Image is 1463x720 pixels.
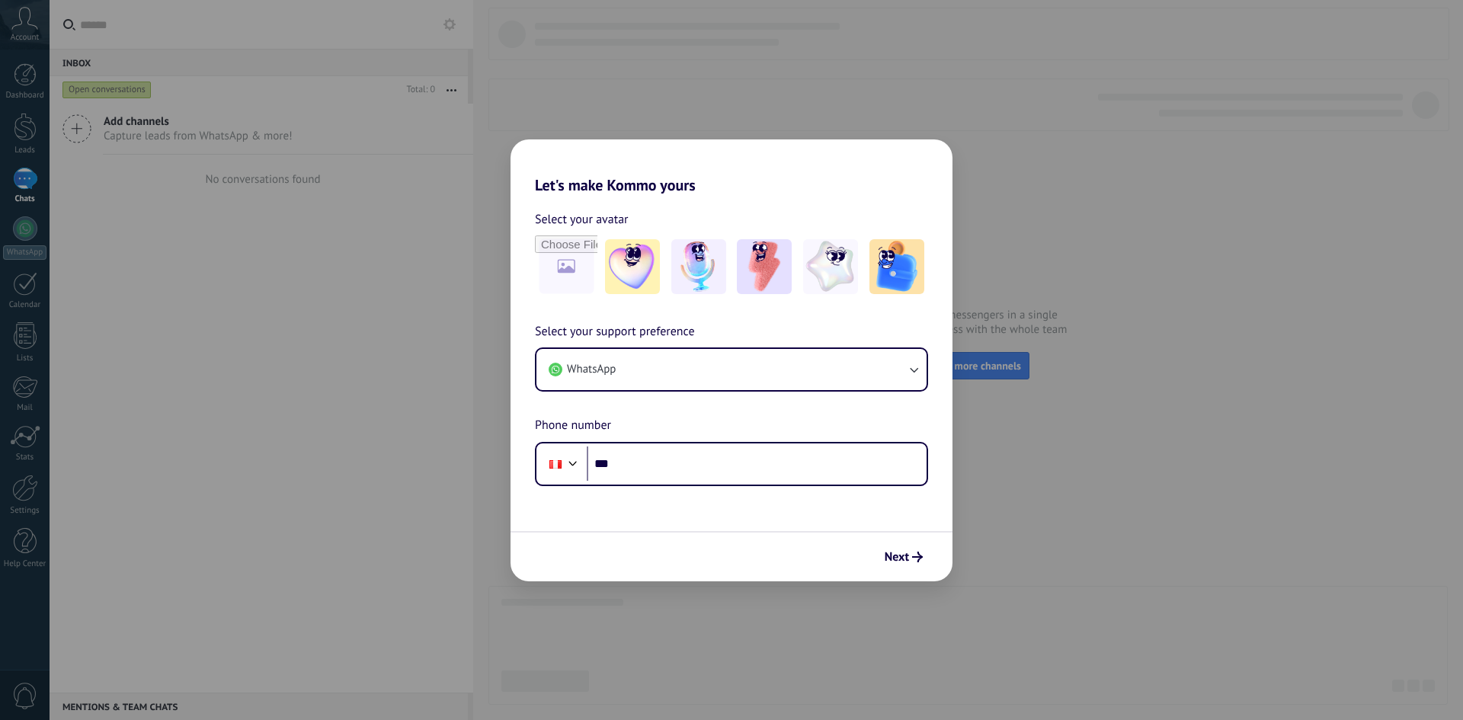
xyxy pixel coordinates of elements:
[671,239,726,294] img: -2.jpeg
[535,210,629,229] span: Select your avatar
[535,322,695,342] span: Select your support preference
[511,139,952,194] h2: Let's make Kommo yours
[536,349,927,390] button: WhatsApp
[869,239,924,294] img: -5.jpeg
[803,239,858,294] img: -4.jpeg
[535,416,611,436] span: Phone number
[737,239,792,294] img: -3.jpeg
[605,239,660,294] img: -1.jpeg
[885,552,909,562] span: Next
[541,448,570,480] div: Peru: + 51
[567,362,616,377] span: WhatsApp
[878,544,930,570] button: Next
